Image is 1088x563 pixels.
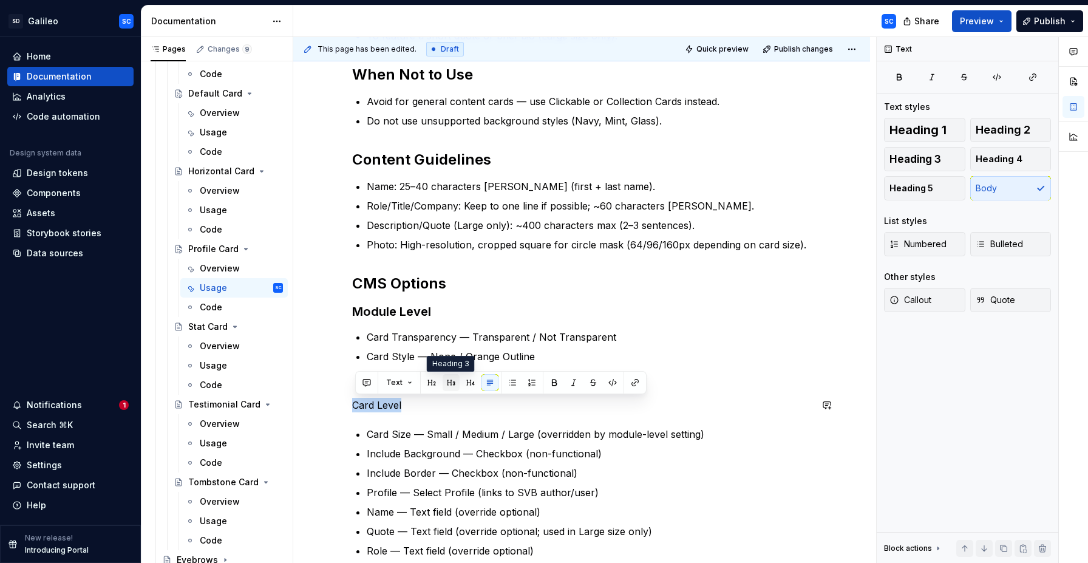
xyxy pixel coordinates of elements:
[200,534,222,547] div: Code
[180,142,288,162] a: Code
[914,15,939,27] span: Share
[7,415,134,435] button: Search ⌘K
[7,183,134,203] a: Components
[188,243,239,255] div: Profile Card
[27,167,88,179] div: Design tokens
[367,505,811,519] p: Name — Text field (override optional)
[889,124,947,136] span: Heading 1
[7,395,134,415] button: Notifications1
[200,379,222,391] div: Code
[884,271,936,283] div: Other styles
[367,544,811,558] p: Role — Text field (override optional)
[151,15,266,27] div: Documentation
[367,218,811,233] p: Description/Quote (Large only): ~400 characters max (2–3 sentences).
[27,399,82,411] div: Notifications
[200,68,222,80] div: Code
[7,223,134,243] a: Storybook stories
[119,400,129,410] span: 1
[7,476,134,495] button: Contact support
[367,427,811,442] p: Card Size — Small / Medium / Large (overridden by module-level setting)
[367,446,811,461] p: Include Background — Checkbox (non-functional)
[200,107,240,119] div: Overview
[970,118,1052,142] button: Heading 2
[169,317,288,336] a: Stat Card
[200,126,227,138] div: Usage
[386,378,403,387] span: Text
[7,496,134,515] button: Help
[884,147,965,171] button: Heading 3
[7,47,134,66] a: Home
[352,274,811,293] h2: CMS Options
[427,356,475,372] div: Heading 3
[200,301,222,313] div: Code
[180,356,288,375] a: Usage
[1016,10,1083,32] button: Publish
[8,14,23,29] div: SD
[367,330,811,344] p: Card Transparency — Transparent / Not Transparent
[897,10,947,32] button: Share
[759,41,838,58] button: Publish changes
[976,294,1015,306] span: Quote
[7,67,134,86] a: Documentation
[10,148,81,158] div: Design system data
[180,278,288,298] a: UsageSC
[976,153,1022,165] span: Heading 4
[188,165,254,177] div: Horizontal Card
[169,395,288,414] a: Testimonial Card
[774,44,833,54] span: Publish changes
[200,204,227,216] div: Usage
[27,439,74,451] div: Invite team
[884,101,930,113] div: Text styles
[7,163,134,183] a: Design tokens
[2,8,138,34] button: SDGalileoSC
[352,398,811,412] p: Card Level
[7,107,134,126] a: Code automation
[27,459,62,471] div: Settings
[200,223,222,236] div: Code
[976,238,1023,250] span: Bulleted
[180,375,288,395] a: Code
[27,479,95,491] div: Contact support
[885,16,894,26] div: SC
[976,124,1030,136] span: Heading 2
[7,456,134,475] a: Settings
[884,215,927,227] div: List styles
[889,294,931,306] span: Callout
[367,466,811,480] p: Include Border — Checkbox (non-functional)
[180,298,288,317] a: Code
[122,16,131,26] div: SC
[27,50,51,63] div: Home
[200,360,227,372] div: Usage
[169,162,288,181] a: Horizontal Card
[208,44,252,54] div: Changes
[367,114,811,128] p: Do not use unsupported background styles (Navy, Mint, Glass).
[27,70,92,83] div: Documentation
[352,65,811,84] h2: When Not to Use
[275,282,282,294] div: SC
[242,44,252,54] span: 9
[180,64,288,84] a: Code
[200,418,240,430] div: Overview
[25,545,89,555] p: Introducing Portal
[180,453,288,473] a: Code
[441,44,459,54] span: Draft
[367,524,811,539] p: Quote — Text field (override optional; used in Large size only)
[681,41,754,58] button: Quick preview
[200,185,240,197] div: Overview
[188,398,260,411] div: Testimonial Card
[1034,15,1066,27] span: Publish
[27,187,81,199] div: Components
[884,118,965,142] button: Heading 1
[180,511,288,531] a: Usage
[200,457,222,469] div: Code
[884,176,965,200] button: Heading 5
[180,336,288,356] a: Overview
[200,146,222,158] div: Code
[970,232,1052,256] button: Bulleted
[180,434,288,453] a: Usage
[367,349,811,364] p: Card Style — None / Orange Outline
[25,533,73,543] p: New release!
[889,238,947,250] span: Numbered
[367,485,811,500] p: Profile — Select Profile (links to SVB author/user)
[27,419,73,431] div: Search ⌘K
